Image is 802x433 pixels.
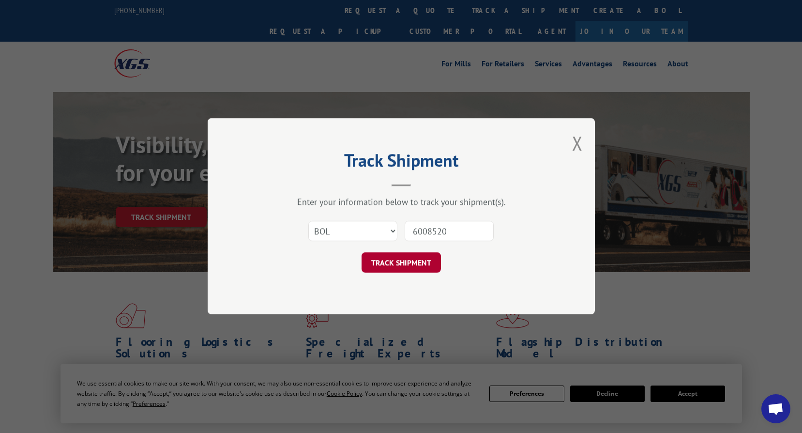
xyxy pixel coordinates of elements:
[761,394,790,423] a: Open chat
[405,221,494,242] input: Number(s)
[362,253,441,273] button: TRACK SHIPMENT
[256,154,546,172] h2: Track Shipment
[572,130,583,156] button: Close modal
[256,197,546,208] div: Enter your information below to track your shipment(s).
